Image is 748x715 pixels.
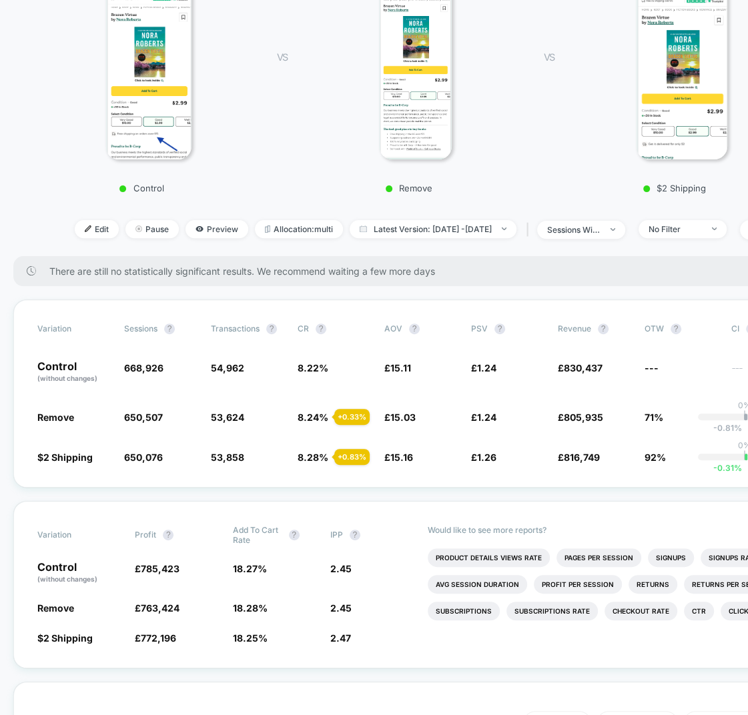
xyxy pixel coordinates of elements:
[185,220,248,238] span: Preview
[124,323,157,333] span: Sessions
[141,563,179,574] span: 785,423
[334,409,370,425] div: + 0.33 %
[713,423,741,433] span: -0.81 %
[85,225,91,232] img: edit
[211,452,244,463] span: 53,858
[33,183,250,193] p: Control
[37,323,111,334] span: Variation
[135,225,142,232] img: end
[564,452,600,463] span: 816,749
[124,362,163,374] span: 668,926
[316,323,326,334] button: ?
[645,412,663,423] span: 71%
[298,323,309,333] span: CR
[645,323,718,334] span: OTW
[471,362,496,374] span: £
[390,452,413,463] span: 15.16
[141,632,176,644] span: 772,196
[494,323,505,334] button: ?
[558,412,603,423] span: £
[141,602,179,614] span: 763,424
[330,563,352,574] span: 2.45
[233,563,267,574] span: 18.27 %
[135,563,179,574] span: £
[360,225,367,232] img: calendar
[384,323,402,333] span: AOV
[547,225,601,235] div: sessions with impression
[124,452,163,463] span: 650,076
[330,530,343,540] span: IPP
[211,362,244,374] span: 54,962
[266,323,277,334] button: ?
[564,362,603,374] span: 830,437
[330,632,351,644] span: 2.47
[390,362,411,374] span: 15.11
[428,602,500,620] li: Subscriptions
[544,51,554,63] span: VS
[477,412,496,423] span: 1.24
[211,412,244,423] span: 53,624
[684,602,714,620] li: Ctr
[558,323,591,333] span: Revenue
[471,452,496,463] span: £
[298,362,328,374] span: 8.22 %
[37,374,97,382] span: (without changes)
[477,452,496,463] span: 1.26
[37,632,93,644] span: $2 Shipping
[37,452,93,463] span: $2 Shipping
[298,412,328,423] span: 8.24 %
[37,525,111,545] span: Variation
[649,224,702,234] div: No Filter
[564,412,603,423] span: 805,935
[502,227,506,230] img: end
[233,525,282,545] span: Add To Cart Rate
[477,362,496,374] span: 1.24
[37,602,74,614] span: Remove
[350,530,360,540] button: ?
[648,548,694,567] li: Signups
[598,323,609,334] button: ?
[37,575,97,583] span: (without changes)
[37,412,74,423] span: Remove
[506,602,598,620] li: Subscriptions Rate
[233,602,268,614] span: 18.28 %
[428,575,527,594] li: Avg Session Duration
[384,452,413,463] span: £
[743,450,746,460] p: |
[233,632,268,644] span: 18.25 %
[471,412,496,423] span: £
[298,452,328,463] span: 8.28 %
[409,323,420,334] button: ?
[125,220,179,238] span: Pause
[534,575,622,594] li: Profit Per Session
[135,602,179,614] span: £
[37,562,121,584] p: Control
[211,323,260,333] span: Transactions
[164,323,175,334] button: ?
[163,530,173,540] button: ?
[37,361,111,384] p: Control
[135,632,176,644] span: £
[558,362,603,374] span: £
[255,220,343,238] span: Allocation: multi
[605,602,677,620] li: Checkout Rate
[713,463,742,473] span: -0.31 %
[124,412,163,423] span: 650,507
[334,449,370,465] div: + 0.83 %
[301,183,517,193] p: Remove
[265,225,270,233] img: rebalance
[558,452,600,463] span: £
[390,412,416,423] span: 15.03
[645,452,666,463] span: 92%
[611,228,615,231] img: end
[471,323,488,333] span: PSV
[645,362,659,374] span: ---
[671,323,681,334] button: ?
[556,548,641,567] li: Pages Per Session
[428,548,550,567] li: Product Details Views Rate
[135,530,156,540] span: Profit
[523,220,537,239] span: |
[384,412,416,423] span: £
[743,410,746,420] p: |
[330,602,352,614] span: 2.45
